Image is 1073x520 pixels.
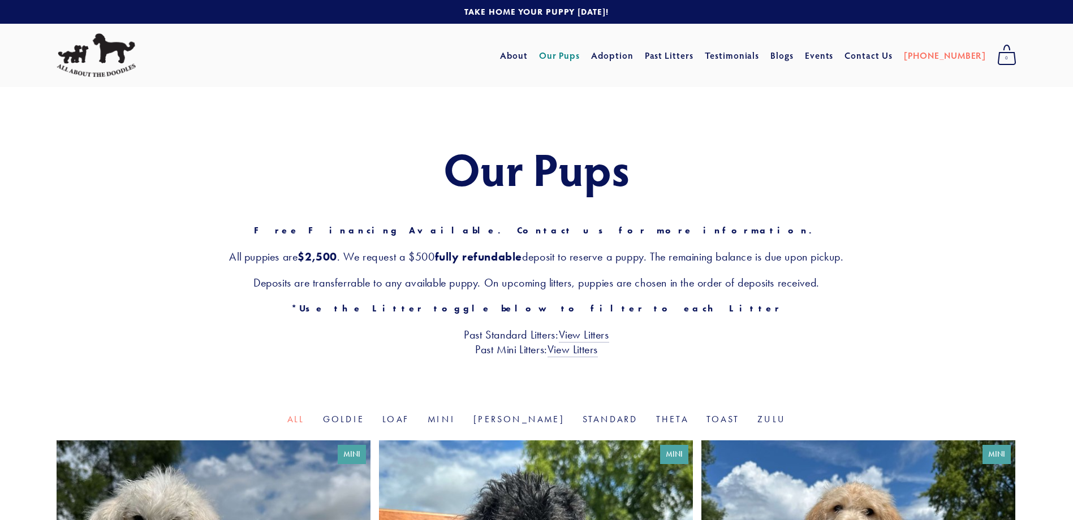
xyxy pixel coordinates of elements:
a: Theta [656,414,688,424]
strong: fully refundable [435,250,523,263]
strong: $2,500 [298,250,337,263]
h3: All puppies are . We request a $500 deposit to reserve a puppy. The remaining balance is due upon... [57,249,1016,264]
a: Toast [706,414,739,424]
a: View Litters [548,343,598,357]
strong: *Use the Litter toggle below to filter to each Litter [291,303,782,314]
a: [PERSON_NAME] [473,414,564,424]
a: Contact Us [844,45,893,66]
h3: Past Standard Litters: Past Mini Litters: [57,327,1016,357]
a: Mini [428,414,455,424]
img: All About The Doodles [57,33,136,77]
a: View Litters [559,328,609,343]
h3: Deposits are transferrable to any available puppy. On upcoming litters, puppies are chosen in the... [57,275,1016,290]
a: Our Pups [539,45,580,66]
a: Adoption [591,45,634,66]
a: 0 items in cart [992,41,1022,70]
a: Loaf [382,414,410,424]
strong: Free Financing Available. Contact us for more information. [254,225,819,236]
a: Blogs [770,45,794,66]
a: Zulu [757,414,786,424]
a: Testimonials [705,45,760,66]
a: [PHONE_NUMBER] [904,45,986,66]
a: Past Litters [645,49,694,61]
a: Goldie [323,414,364,424]
a: Standard [583,414,638,424]
span: 0 [997,51,1016,66]
h1: Our Pups [57,144,1016,193]
a: Events [805,45,834,66]
a: All [287,414,305,424]
a: About [500,45,528,66]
